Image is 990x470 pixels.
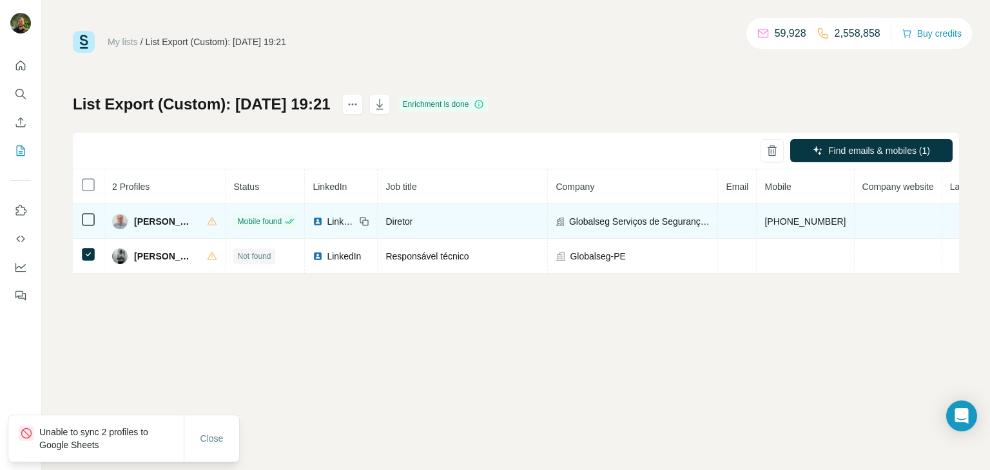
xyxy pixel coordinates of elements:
a: My lists [108,37,138,47]
h1: List Export (Custom): [DATE] 19:21 [73,94,331,115]
p: Unable to sync 2 profiles to Google Sheets [39,426,184,451]
span: Diretor [385,216,412,227]
span: Landline [950,182,984,192]
span: Status [233,182,259,192]
span: Responsável técnico [385,251,469,261]
p: 2,558,858 [835,26,880,41]
span: Company website [862,182,934,192]
div: List Export (Custom): [DATE] 19:21 [146,35,286,48]
button: Dashboard [10,256,31,279]
button: Quick start [10,54,31,77]
span: LinkedIn [327,250,361,263]
img: LinkedIn logo [313,251,323,261]
span: [PERSON_NAME] [134,250,194,263]
img: LinkedIn logo [313,216,323,227]
button: Search [10,82,31,106]
button: Buy credits [902,24,962,42]
button: Use Surfe API [10,227,31,250]
span: [PERSON_NAME] [134,215,194,228]
span: Not found [237,250,271,262]
div: Open Intercom Messenger [946,400,977,431]
img: Surfe Logo [73,31,95,53]
span: Company [556,182,594,192]
button: actions [342,94,363,115]
img: Avatar [112,249,128,264]
span: 2 Profiles [112,182,150,192]
p: 59,928 [775,26,806,41]
span: Mobile [764,182,791,192]
div: Enrichment is done [399,97,489,112]
span: Find emails & mobiles (1) [828,144,930,157]
span: Email [726,182,748,192]
li: / [141,35,143,48]
span: Globalseg-PE [570,250,625,263]
span: LinkedIn [327,215,355,228]
img: Avatar [10,13,31,33]
span: Job title [385,182,416,192]
span: [PHONE_NUMBER] [764,216,846,227]
button: Enrich CSV [10,111,31,134]
span: Mobile found [237,216,282,227]
span: Close [200,432,224,445]
img: Avatar [112,214,128,229]
span: Globalseg Serviços de Segurança Ltda [569,215,710,228]
button: Close [191,427,233,450]
button: Feedback [10,284,31,307]
button: My lists [10,139,31,162]
button: Find emails & mobiles (1) [790,139,953,162]
span: LinkedIn [313,182,347,192]
button: Use Surfe on LinkedIn [10,199,31,222]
